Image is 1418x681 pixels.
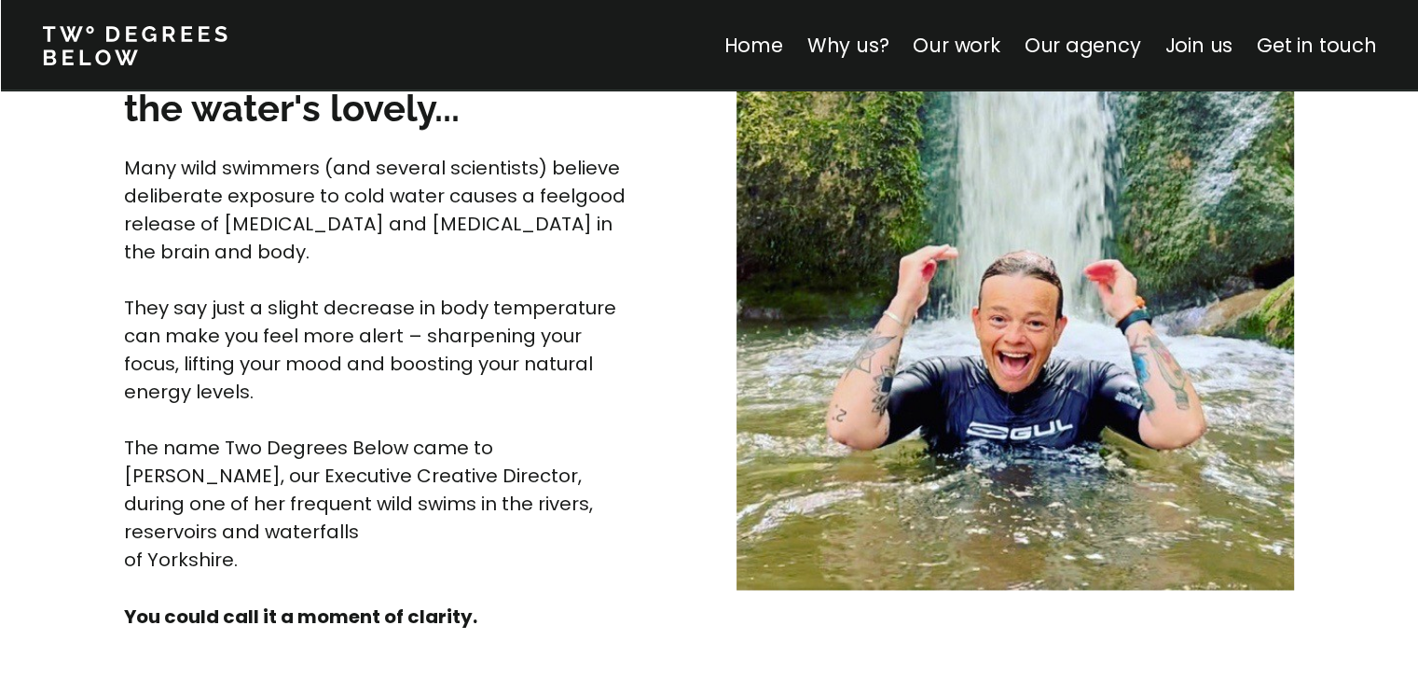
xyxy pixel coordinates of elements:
a: Our work [913,32,999,59]
span: They say just a slight decrease in body temperature can make you feel more alert – sharpening you... [124,295,621,405]
a: Home [723,32,782,59]
a: Join us [1164,32,1232,59]
a: Our agency [1024,32,1140,59]
span: Many wild swimmers (and several scientists) believe deliberate exposure to cold water causes a fe... [124,155,630,265]
a: Why us? [806,32,888,59]
a: Get in touch [1257,32,1376,59]
span: The name Two Degrees Below came to [PERSON_NAME], our Executive Creative Director, during one of ... [124,435,598,573]
strong: You could call it a moment of clarity. [124,604,477,630]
